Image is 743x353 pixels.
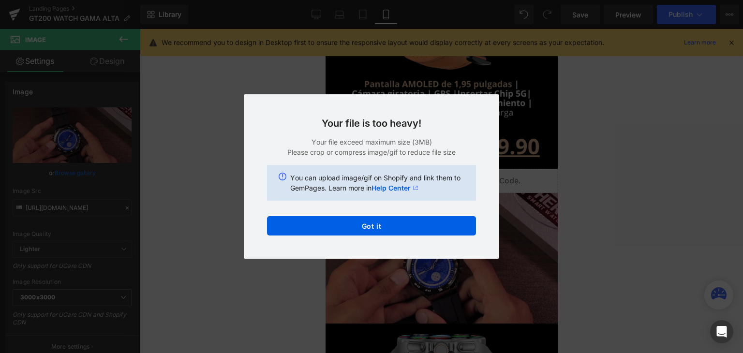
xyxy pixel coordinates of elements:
[267,137,476,147] p: Your file exceed maximum size (3MB)
[267,118,476,129] h3: Your file is too heavy!
[710,320,733,343] div: Open Intercom Messenger
[267,147,476,157] p: Please crop or compress image/gif to reduce file size
[290,173,464,193] p: You can upload image/gif on Shopify and link them to GemPages. Learn more in
[371,183,418,193] a: Help Center
[267,216,476,235] button: Got it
